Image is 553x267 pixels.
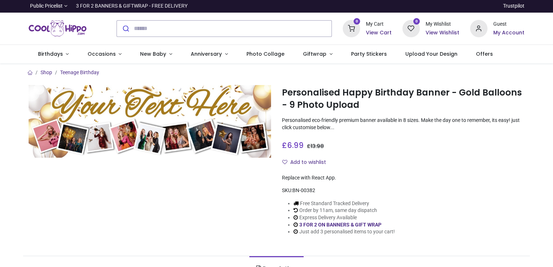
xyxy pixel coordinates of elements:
[292,187,315,193] span: BN-00382
[294,228,395,236] li: Just add 3 personalised items to your cart!
[294,207,395,214] li: Order by 11am, same day dispatch
[282,86,524,111] h1: Personalised Happy Birthday Banner - Gold Balloons - 9 Photo Upload
[294,200,395,207] li: Free Standard Tracked Delivery
[294,45,342,64] a: Giftwrap
[117,21,134,37] button: Submit
[282,140,304,151] span: £
[294,214,395,221] li: Express Delivery Available
[351,50,387,58] span: Party Stickers
[426,21,459,28] div: My Wishlist
[29,45,78,64] a: Birthdays
[60,69,99,75] a: Teenage Birthday
[405,50,457,58] span: Upload Your Design
[303,50,326,58] span: Giftwrap
[88,50,116,58] span: Occasions
[29,18,86,39] img: Cool Hippo
[426,29,459,37] a: View Wishlist
[140,50,166,58] span: New Baby
[354,18,360,25] sup: 0
[29,3,67,10] a: Public Pricelist
[366,29,392,37] a: View Cart
[282,160,287,165] i: Add to wishlist
[493,29,524,37] a: My Account
[38,50,63,58] span: Birthdays
[311,143,324,150] span: 13.98
[413,18,420,25] sup: 0
[246,50,284,58] span: Photo Collage
[76,3,187,10] div: 3 FOR 2 BANNERS & GIFTWRAP - FREE DELIVERY
[131,45,182,64] a: New Baby
[307,143,324,150] span: £
[287,140,304,151] span: 6.99
[402,25,420,31] a: 0
[29,18,86,39] a: Logo of Cool Hippo
[282,174,524,182] div: Replace with React App.
[476,50,493,58] span: Offers
[41,69,52,75] a: Shop
[282,156,332,169] button: Add to wishlistAdd to wishlist
[181,45,237,64] a: Anniversary
[30,3,63,10] span: Public Pricelist
[366,21,392,28] div: My Cart
[282,187,524,194] div: SKU:
[503,3,524,10] a: Trustpilot
[282,117,524,131] p: Personalised eco-friendly premium banner available in 8 sizes. Make the day one to remember, its ...
[191,50,222,58] span: Anniversary
[343,25,360,31] a: 0
[29,85,271,158] img: Personalised Happy Birthday Banner - Gold Balloons - 9 Photo Upload
[78,45,131,64] a: Occasions
[493,21,524,28] div: Guest
[299,222,381,228] a: 3 FOR 2 ON BANNERS & GIFT WRAP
